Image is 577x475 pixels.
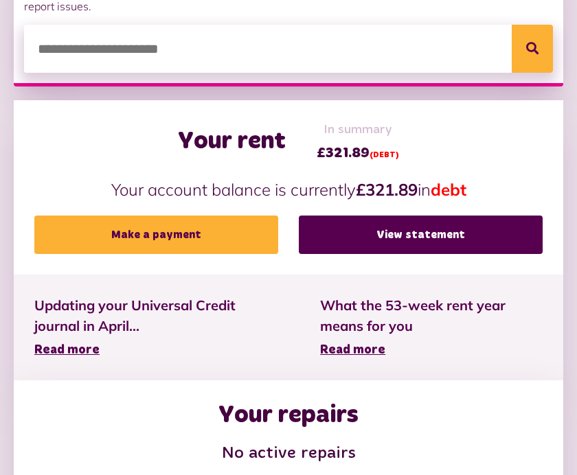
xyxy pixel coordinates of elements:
[218,401,359,430] h2: Your repairs
[34,216,278,254] a: Make a payment
[178,127,286,157] h2: Your rent
[34,344,100,356] span: Read more
[320,295,543,360] a: What the 53-week rent year means for you Read more
[317,121,399,139] span: In summary
[320,295,543,336] span: What the 53-week rent year means for you
[356,179,418,200] strong: £321.89
[431,179,466,200] span: debt
[370,151,399,159] span: (DEBT)
[34,177,543,202] p: Your account balance is currently in
[34,444,543,464] h3: No active repairs
[320,344,385,356] span: Read more
[34,295,279,336] span: Updating your Universal Credit journal in April...
[34,295,279,360] a: Updating your Universal Credit journal in April... Read more
[299,216,543,254] a: View statement
[317,143,399,163] span: £321.89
